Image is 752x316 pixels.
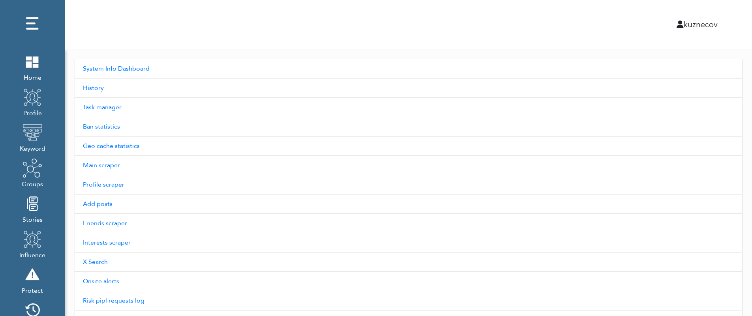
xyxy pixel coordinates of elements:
[23,107,42,118] span: Profile
[22,284,43,295] span: Protect
[23,52,42,71] img: home.png
[75,156,743,175] a: Main scraper
[23,229,42,249] img: profile.png
[75,291,743,310] a: Risk pipl requests log
[23,194,42,213] img: stories.png
[75,194,743,214] a: Add posts
[20,142,45,153] span: Keyword
[75,117,743,136] a: Ban statistics
[23,158,42,178] img: groups.png
[23,265,42,284] img: risk.png
[75,214,743,233] a: Friends scraper
[75,59,743,79] a: System Info Dashboard
[392,19,724,30] div: kuznecov
[75,79,743,98] a: History
[23,123,42,142] img: keyword.png
[23,71,42,82] span: Home
[75,272,743,291] a: Onsite alerts
[75,98,743,117] a: Task manager
[75,252,743,272] a: X Search
[19,249,45,260] span: Influence
[75,136,743,156] a: Geo cache statistics
[23,87,42,107] img: profile.png
[75,233,743,252] a: Interests scraper
[23,14,42,34] img: dots.png
[75,175,743,194] a: Profile scraper
[22,178,43,189] span: Groups
[23,213,43,224] span: Stories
